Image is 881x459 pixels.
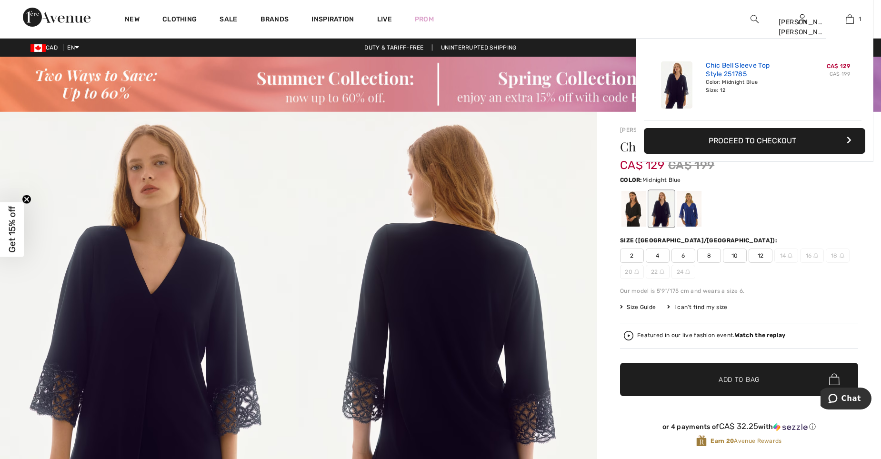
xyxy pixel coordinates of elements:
[813,253,818,258] img: ring-m.svg
[125,15,140,25] a: New
[723,249,747,263] span: 10
[644,128,865,154] button: Proceed to Checkout
[706,79,800,94] div: Color: Midnight Blue Size: 12
[749,249,772,263] span: 12
[677,191,701,227] div: Royal Sapphire 163
[220,15,237,25] a: Sale
[661,61,692,109] img: Chic Bell Sleeve Top Style 251785
[697,249,721,263] span: 8
[620,140,819,153] h1: Chic Bell Sleeve Top Style 251785
[620,127,668,133] a: [PERSON_NAME]
[798,13,806,25] img: My Info
[829,373,840,386] img: Bag.svg
[30,44,46,52] img: Canadian Dollar
[624,331,633,340] img: Watch the replay
[620,303,656,311] span: Size Guide
[311,15,354,25] span: Inspiration
[7,206,18,253] span: Get 15% off
[621,191,646,227] div: Black
[774,249,798,263] span: 14
[800,249,824,263] span: 16
[788,253,792,258] img: ring-m.svg
[827,63,850,70] span: CA$ 129
[711,438,734,444] strong: Earn 20
[620,363,858,396] button: Add to Bag
[620,265,644,279] span: 20
[859,15,861,23] span: 1
[620,236,779,245] div: Size ([GEOGRAPHIC_DATA]/[GEOGRAPHIC_DATA]):
[637,332,785,339] div: Featured in our live fashion event.
[620,177,642,183] span: Color:
[719,374,760,384] span: Add to Bag
[649,191,674,227] div: Midnight Blue
[620,287,858,295] div: Our model is 5'9"/175 cm and wears a size 6.
[667,303,727,311] div: I can't find my size
[377,14,392,24] a: Live
[634,269,639,274] img: ring-m.svg
[415,14,434,24] a: Prom
[751,13,759,25] img: search the website
[821,388,871,411] iframe: Opens a widget where you can chat to one of our agents
[840,253,844,258] img: ring-m.svg
[826,249,850,263] span: 18
[620,149,664,172] span: CA$ 129
[620,422,858,435] div: or 4 payments ofCA$ 32.25withSezzle Click to learn more about Sezzle
[830,71,850,77] s: CA$ 199
[846,13,854,25] img: My Bag
[671,265,695,279] span: 24
[620,249,644,263] span: 2
[30,44,61,51] span: CAD
[779,17,825,37] div: [PERSON_NAME] [PERSON_NAME]
[162,15,197,25] a: Clothing
[773,423,808,431] img: Sezzle
[798,14,806,23] a: Sign In
[660,269,664,274] img: ring-m.svg
[620,422,858,431] div: or 4 payments of with
[23,8,90,27] img: 1ère Avenue
[646,265,670,279] span: 22
[719,421,759,431] span: CA$ 32.25
[260,15,289,25] a: Brands
[67,44,79,51] span: EN
[826,13,873,25] a: 1
[735,332,786,339] strong: Watch the replay
[685,269,690,274] img: ring-m.svg
[671,249,695,263] span: 6
[22,195,31,204] button: Close teaser
[646,249,670,263] span: 4
[706,61,800,79] a: Chic Bell Sleeve Top Style 251785
[711,437,781,445] span: Avenue Rewards
[696,435,707,448] img: Avenue Rewards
